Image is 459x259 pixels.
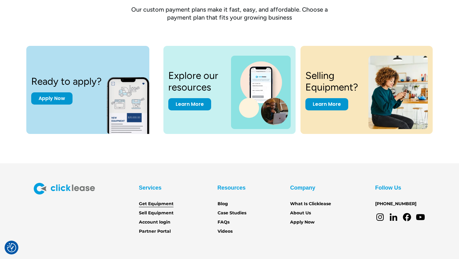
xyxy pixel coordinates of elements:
[34,183,95,194] img: Clicklease logo
[375,201,416,207] a: [PHONE_NUMBER]
[231,56,291,129] img: a photo of a man on a laptop and a cell phone
[305,70,361,93] h3: Selling Equipment?
[290,183,315,193] div: Company
[375,183,401,193] div: Follow Us
[218,201,228,207] a: Blog
[290,210,311,216] a: About Us
[218,210,246,216] a: Case Studies
[368,56,428,129] img: a woman sitting on a stool looking at her cell phone
[106,70,160,134] img: New equipment quote on the screen of a smart phone
[139,210,174,216] a: Sell Equipment
[7,243,16,252] img: Revisit consent button
[218,219,229,226] a: FAQs
[139,228,171,235] a: Partner Portal
[168,98,211,110] a: Learn More
[31,76,102,87] h3: Ready to apply?
[139,183,162,193] div: Services
[218,183,246,193] div: Resources
[139,201,174,207] a: Get Equipment
[31,92,73,105] a: Apply Now
[139,219,170,226] a: Account login
[7,243,16,252] button: Consent Preferences
[290,201,331,207] a: What Is Clicklease
[290,219,315,226] a: Apply Now
[168,70,224,93] h3: Explore our resources
[305,98,348,110] a: Learn More
[218,228,233,235] a: Videos
[122,6,337,21] div: Our custom payment plans make it fast, easy, and affordable. Choose a payment plan that fits your...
